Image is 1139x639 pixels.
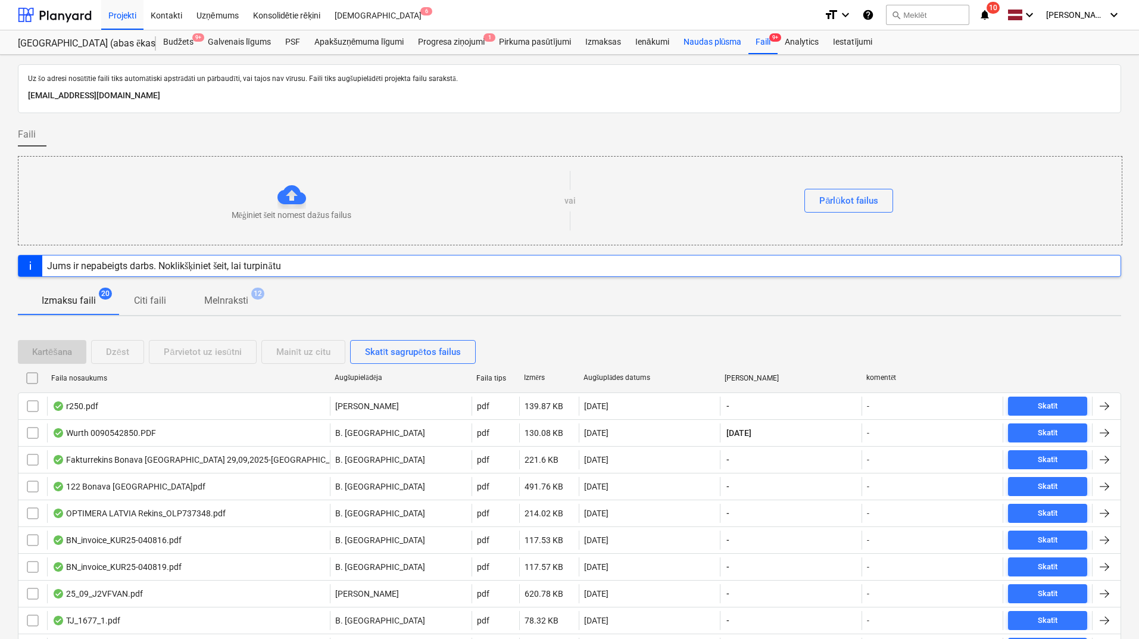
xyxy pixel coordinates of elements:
[350,340,476,364] button: Skatīt sagrupētos failus
[52,589,143,599] div: 25_09_J2VFVAN.pdf
[1008,397,1087,416] button: Skatīt
[18,156,1122,245] div: Mēģiniet šeit nomest dažus failusvaiPārlūkot failus
[52,616,120,625] div: TJ_1677_1.pdf
[52,482,205,491] div: 122 Bonava [GEOGRAPHIC_DATA]pdf
[1008,611,1087,630] button: Skatīt
[52,428,156,438] div: Wurth 0090542850.PDF
[725,481,731,493] span: -
[201,30,278,54] a: Galvenais līgums
[867,562,869,572] div: -
[307,30,411,54] a: Apakšuzņēmuma līgumi
[584,616,608,625] div: [DATE]
[192,33,204,42] span: 9+
[584,535,608,545] div: [DATE]
[819,193,878,208] div: Pārlūkot failus
[583,373,716,382] div: Augšuplādes datums
[804,189,893,213] button: Pārlūkot failus
[867,401,869,411] div: -
[725,588,731,600] span: -
[584,482,608,491] div: [DATE]
[1038,560,1058,574] div: Skatīt
[525,535,563,545] div: 117.53 KB
[492,30,578,54] a: Pirkuma pasūtījumi
[867,428,869,438] div: -
[51,374,325,382] div: Faila nosaukums
[725,534,731,546] span: -
[99,288,112,300] span: 20
[1038,587,1058,601] div: Skatīt
[867,589,869,599] div: -
[18,38,142,50] div: [GEOGRAPHIC_DATA] (abas ēkas - PRJ2002936 un PRJ2002937) 2601965
[1038,453,1058,467] div: Skatīt
[584,455,608,465] div: [DATE]
[204,294,248,308] p: Melnraksti
[564,195,576,207] p: vai
[1008,504,1087,523] button: Skatīt
[335,454,425,466] p: B. [GEOGRAPHIC_DATA]
[335,373,467,382] div: Augšupielādēja
[52,509,226,518] div: OPTIMERA LATVIA Rekins_OLP737348.pdf
[28,74,1111,84] p: Uz šo adresi nosūtītie faili tiks automātiski apstrādāti un pārbaudīti, vai tajos nav vīrusu. Fai...
[525,562,563,572] div: 117.57 KB
[156,30,201,54] div: Budžets
[778,30,826,54] div: Analytics
[477,562,489,572] div: pdf
[525,482,563,491] div: 491.76 KB
[477,535,489,545] div: pdf
[52,509,64,518] div: OCR pabeigts
[477,616,489,625] div: pdf
[1038,400,1058,413] div: Skatīt
[411,30,492,54] div: Progresa ziņojumi
[47,260,281,272] div: Jums ir nepabeigts darbs. Noklikšķiniet šeit, lai turpinātu
[525,428,563,438] div: 130.08 KB
[867,616,869,625] div: -
[1008,557,1087,576] button: Skatīt
[134,294,166,308] p: Citi faili
[52,616,64,625] div: OCR pabeigts
[867,455,869,465] div: -
[52,482,64,491] div: OCR pabeigts
[826,30,879,54] a: Iestatījumi
[335,615,425,626] p: B. [GEOGRAPHIC_DATA]
[725,427,753,439] span: [DATE]
[1008,531,1087,550] button: Skatīt
[365,344,461,360] div: Skatīt sagrupētos failus
[1008,477,1087,496] button: Skatīt
[335,588,399,600] p: [PERSON_NAME]
[1008,450,1087,469] button: Skatīt
[477,401,489,411] div: pdf
[476,374,514,382] div: Faila tips
[52,535,64,545] div: OCR pabeigts
[477,509,489,518] div: pdf
[867,509,869,518] div: -
[628,30,676,54] a: Ienākumi
[52,562,182,572] div: BN_invoice_KUR25-040819.pdf
[1038,614,1058,628] div: Skatīt
[748,30,778,54] a: Faili9+
[232,209,352,221] p: Mēģiniet šeit nomest dažus failus
[1008,423,1087,442] button: Skatīt
[477,589,489,599] div: pdf
[28,89,1111,103] p: [EMAIL_ADDRESS][DOMAIN_NAME]
[1079,582,1139,639] div: Chat Widget
[525,589,563,599] div: 620.78 KB
[867,482,869,491] div: -
[52,428,64,438] div: OCR pabeigts
[251,288,264,300] span: 12
[52,401,98,411] div: r250.pdf
[525,455,558,465] div: 221.6 KB
[748,30,778,54] div: Faili
[335,400,399,412] p: [PERSON_NAME]
[725,561,731,573] span: -
[584,428,608,438] div: [DATE]
[335,481,425,493] p: B. [GEOGRAPHIC_DATA]
[725,400,731,412] span: -
[52,401,64,411] div: OCR pabeigts
[477,482,489,491] div: pdf
[1038,534,1058,547] div: Skatīt
[524,373,574,382] div: Izmērs
[725,454,731,466] span: -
